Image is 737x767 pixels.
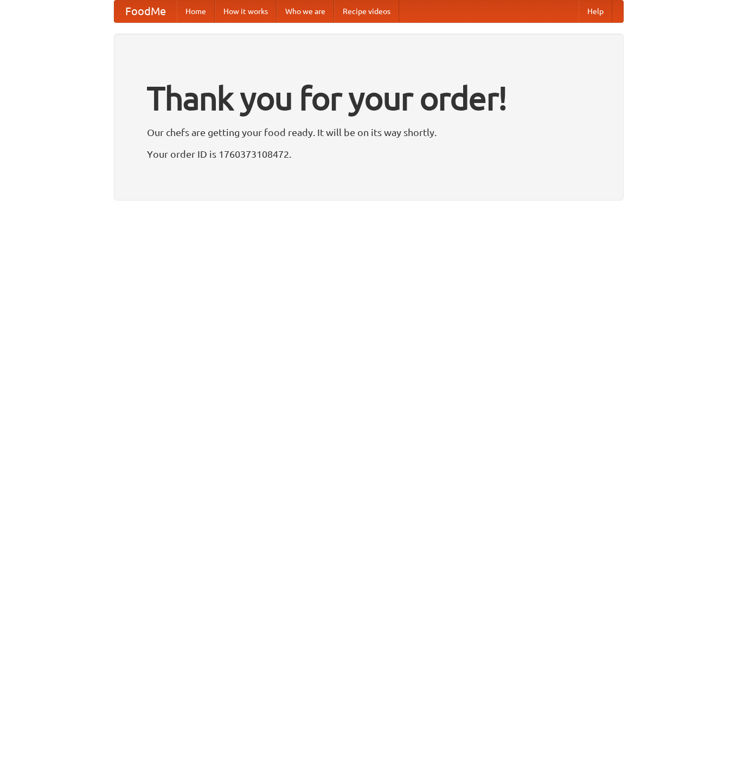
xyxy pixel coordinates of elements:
a: Recipe videos [334,1,399,22]
a: Help [579,1,612,22]
a: Who we are [277,1,334,22]
h1: Thank you for your order! [147,72,591,124]
p: Your order ID is 1760373108472. [147,146,591,162]
p: Our chefs are getting your food ready. It will be on its way shortly. [147,124,591,140]
a: How it works [215,1,277,22]
a: FoodMe [114,1,177,22]
a: Home [177,1,215,22]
